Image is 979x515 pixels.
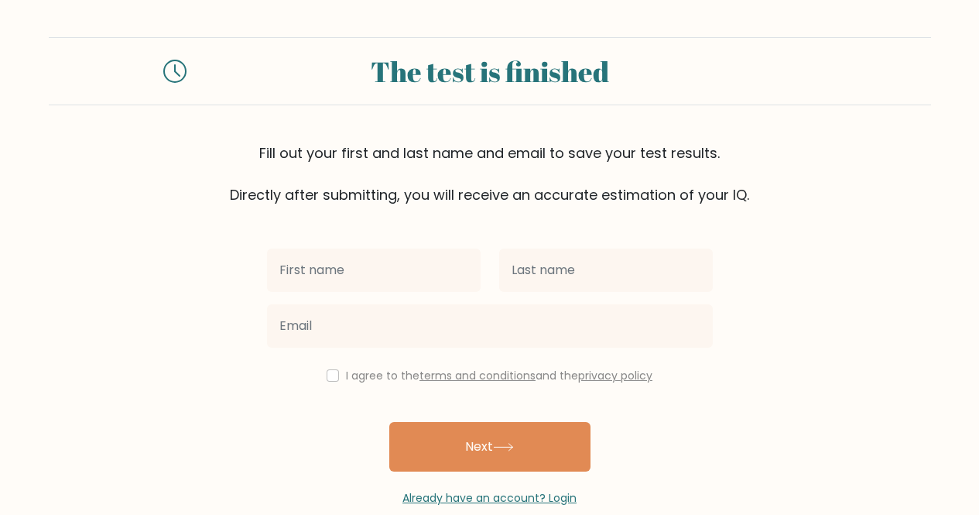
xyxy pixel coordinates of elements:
button: Next [389,422,590,472]
a: Already have an account? Login [402,490,577,506]
input: First name [267,249,481,292]
a: terms and conditions [419,368,536,383]
label: I agree to the and the [346,368,652,383]
div: The test is finished [205,50,775,92]
a: privacy policy [578,368,652,383]
input: Last name [499,249,713,292]
input: Email [267,304,713,348]
div: Fill out your first and last name and email to save your test results. Directly after submitting,... [49,142,931,205]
